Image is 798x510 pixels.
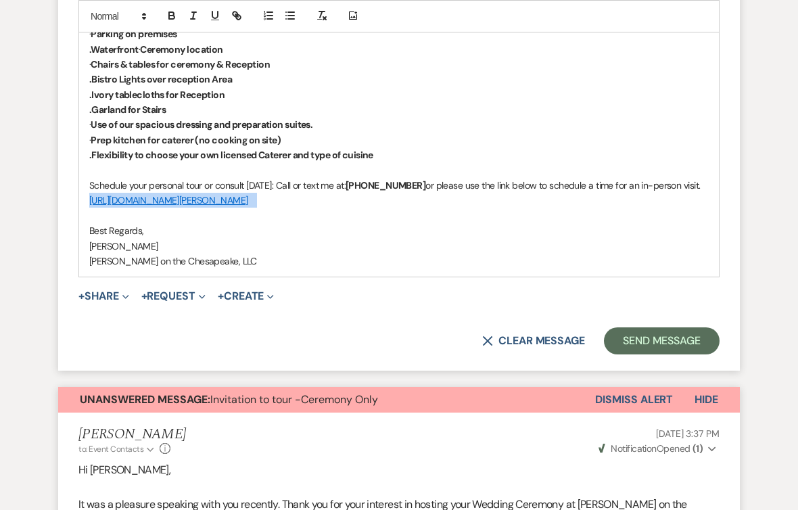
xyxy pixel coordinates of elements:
p: · [89,57,709,72]
span: + [218,291,224,302]
span: + [141,291,147,302]
strong: Ceremony location [140,43,222,55]
strong: .Garland for Stairs [89,103,166,116]
button: to: Event Contacts [78,443,156,455]
span: [DATE] 3:37 PM [656,427,720,440]
p: · [89,26,709,41]
button: NotificationOpened (1) [596,442,720,456]
p: Best Regards, [89,223,709,238]
p: [PERSON_NAME] on the Chesapeake, LLC [89,254,709,269]
strong: .Waterfront [89,43,139,55]
button: Hide [673,387,740,413]
p: · [89,42,709,57]
span: Invitation to tour -Ceremony Only [80,392,378,407]
button: Send Message [604,327,720,354]
button: Dismiss Alert [595,387,673,413]
span: Opened [598,442,703,455]
button: Share [78,291,129,302]
h5: [PERSON_NAME] [78,426,186,443]
span: Hide [695,392,718,407]
strong: .Ivory tablecloths for Reception [89,89,225,101]
strong: Chairs & tables for ceremony & Reception [91,58,270,70]
strong: Prep kitchen for caterer (no cooking on site) [91,134,281,146]
span: to: Event Contacts [78,444,143,455]
p: [PERSON_NAME] [89,239,709,254]
button: Request [141,291,206,302]
strong: [PHONE_NUMBER] [346,179,425,191]
button: Unanswered Message:Invitation to tour -Ceremony Only [58,387,595,413]
span: + [78,291,85,302]
button: Create [218,291,274,302]
span: Notification [611,442,656,455]
p: · [89,117,709,132]
strong: Use of our spacious dressing and preparation suites. [91,118,312,131]
p: · [89,133,709,147]
strong: Parking on premises [91,28,177,40]
strong: .Flexibility to choose your own licensed Caterer and type of cuisine [89,149,373,161]
button: Clear message [482,335,585,346]
a: [URL][DOMAIN_NAME][PERSON_NAME] [89,194,248,206]
strong: Unanswered Message: [80,392,210,407]
p: Hi [PERSON_NAME], [78,461,720,479]
strong: ( 1 ) [693,442,703,455]
p: Schedule your personal tour or consult [DATE]: Call or text me at: or please use the link below t... [89,178,709,193]
strong: .Bistro Lights over reception Area [89,73,232,85]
